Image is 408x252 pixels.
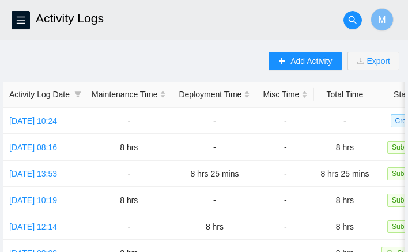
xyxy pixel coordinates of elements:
a: [DATE] 12:14 [9,222,57,231]
button: plusAdd Activity [269,52,341,70]
td: 8 hrs [314,187,375,213]
td: - [172,108,256,134]
td: - [256,108,314,134]
span: search [344,16,361,25]
td: - [85,213,172,240]
span: filter [72,86,84,103]
a: [DATE] 10:24 [9,116,57,125]
td: - [172,187,256,213]
span: menu [12,16,29,25]
span: filter [74,91,81,98]
td: 8 hrs [314,134,375,161]
td: - [256,187,314,213]
td: 8 hrs 25 mins [172,161,256,187]
td: - [314,108,375,134]
button: menu [12,11,30,29]
a: [DATE] 10:19 [9,196,57,205]
th: Total Time [314,82,375,108]
td: - [172,134,256,161]
td: - [256,161,314,187]
td: - [256,134,314,161]
button: downloadExport [347,52,399,70]
a: [DATE] 08:16 [9,143,57,152]
span: Activity Log Date [9,88,70,101]
span: plus [278,57,286,66]
td: - [85,161,172,187]
a: [DATE] 13:53 [9,169,57,178]
td: - [85,108,172,134]
span: M [378,13,386,27]
button: search [343,11,362,29]
span: Add Activity [290,55,332,67]
td: 8 hrs [85,134,172,161]
td: 8 hrs 25 mins [314,161,375,187]
td: 8 hrs [314,213,375,240]
button: M [371,8,394,31]
td: - [256,213,314,240]
td: 8 hrs [172,213,256,240]
td: 8 hrs [85,187,172,213]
